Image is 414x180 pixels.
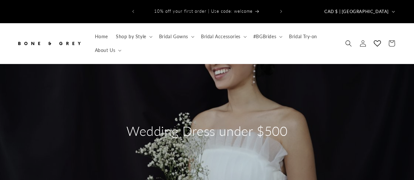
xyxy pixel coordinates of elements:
[91,43,124,57] summary: About Us
[341,36,356,51] summary: Search
[159,34,188,40] span: Bridal Gowns
[95,47,116,53] span: About Us
[91,30,112,43] a: Home
[16,36,82,51] img: Bone and Grey Bridal
[126,5,140,18] button: Previous announcement
[320,5,398,18] button: CAD $ | [GEOGRAPHIC_DATA]
[155,30,197,43] summary: Bridal Gowns
[274,5,288,18] button: Next announcement
[253,34,276,40] span: #BGBrides
[14,34,84,53] a: Bone and Grey Bridal
[285,30,321,43] a: Bridal Try-on
[324,8,389,15] span: CAD $ | [GEOGRAPHIC_DATA]
[95,34,108,40] span: Home
[289,34,317,40] span: Bridal Try-on
[112,30,155,43] summary: Shop by Style
[249,30,285,43] summary: #BGBrides
[126,123,287,139] h2: Wedding Dress under $500
[197,30,249,43] summary: Bridal Accessories
[116,34,146,40] span: Shop by Style
[201,34,241,40] span: Bridal Accessories
[154,8,253,14] span: 10% off your first order | Use code: welcome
